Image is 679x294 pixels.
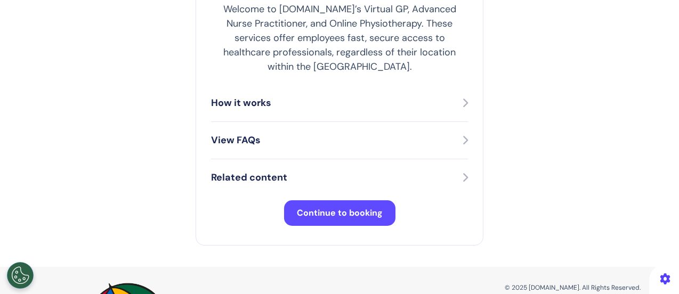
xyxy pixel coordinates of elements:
[7,262,34,289] button: Open Preferences
[284,200,395,226] button: Continue to booking
[211,96,271,110] p: How it works
[211,2,468,74] p: Welcome to [DOMAIN_NAME]’s Virtual GP, Advanced Nurse Practitioner, and Online Physiotherapy. The...
[211,170,468,185] button: Related content
[297,207,383,218] span: Continue to booking
[211,170,287,185] p: Related content
[347,283,641,292] p: © 2025 [DOMAIN_NAME]. All Rights Reserved.
[211,133,261,148] p: View FAQs
[211,95,468,111] button: How it works
[211,133,468,148] button: View FAQs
